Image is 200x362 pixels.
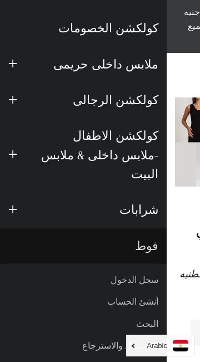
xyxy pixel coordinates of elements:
[26,47,167,82] a: ملابس داخلى حريمى
[26,118,167,192] a: كولكشن الاطفال -ملابس داخلى & ملابس البيت
[26,192,167,228] a: شرابات
[132,340,188,351] a: Arabic
[26,82,167,118] a: كولكشن الرجالى
[147,342,167,349] i: Arabic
